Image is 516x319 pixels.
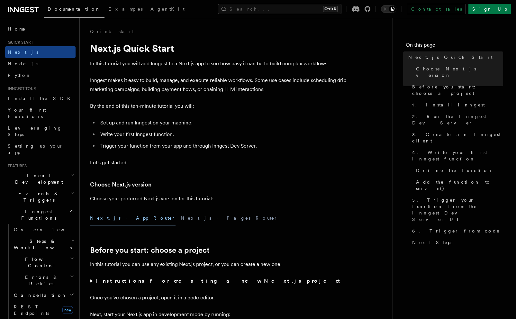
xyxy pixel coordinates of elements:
a: 1. Install Inngest [410,99,503,111]
a: Node.js [5,58,76,69]
a: 6. Trigger from code [410,225,503,237]
p: In this tutorial you can use any existing Next.js project, or you can create a new one. [90,260,347,269]
span: Home [8,26,26,32]
span: Next.js Quick Start [408,54,493,60]
button: Events & Triggers [5,188,76,206]
span: Choose Next.js version [416,66,503,78]
a: AgentKit [147,2,188,17]
a: Choose Next.js version [90,180,151,189]
span: new [62,306,73,314]
a: Sign Up [468,4,511,14]
span: Errors & Retries [11,274,70,287]
button: Flow Control [11,253,76,271]
a: Add the function to serve() [413,176,503,194]
a: Next Steps [410,237,503,248]
button: Next.js - App Router [90,211,176,225]
a: 3. Create an Inngest client [410,129,503,147]
span: AgentKit [150,6,185,12]
p: In this tutorial you will add Inngest to a Next.js app to see how easy it can be to build complex... [90,59,347,68]
h1: Next.js Quick Start [90,42,347,54]
a: Define the function [413,165,503,176]
span: Python [8,73,31,78]
span: Inngest tour [5,86,36,91]
li: Trigger your function from your app and through Inngest Dev Server. [98,141,347,150]
a: Before you start: choose a project [410,81,503,99]
a: Documentation [44,2,104,18]
p: Next, start your Next.js app in development mode by running: [90,310,347,319]
a: Next.js Quick Start [406,51,503,63]
span: Features [5,163,27,169]
span: 3. Create an Inngest client [412,131,503,144]
span: Install the SDK [8,96,74,101]
span: Documentation [48,6,101,12]
a: Quick start [90,28,134,35]
p: Let's get started! [90,158,347,167]
a: Next.js [5,46,76,58]
a: 2. Run the Inngest Dev Server [410,111,503,129]
span: Inngest Functions [5,208,69,221]
a: Examples [104,2,147,17]
span: Before you start: choose a project [412,84,503,96]
span: 5. Trigger your function from the Inngest Dev Server UI [412,197,503,223]
p: Inngest makes it easy to build, manage, and execute reliable workflows. Some use cases include sc... [90,76,347,94]
strong: Instructions for creating a new Next.js project [95,278,343,284]
span: Quick start [5,40,33,45]
span: Cancellation [11,292,67,298]
a: Python [5,69,76,81]
span: Node.js [8,61,38,66]
span: Define the function [416,167,493,174]
span: Next.js [8,50,38,55]
a: Overview [11,224,76,235]
span: Steps & Workflows [11,238,72,251]
span: Setting up your app [8,143,63,155]
span: Your first Functions [8,107,46,119]
p: Choose your preferred Next.js version for this tutorial: [90,194,347,203]
a: Setting up your app [5,140,76,158]
summary: Instructions for creating a new Next.js project [90,277,347,286]
span: 6. Trigger from code [412,228,500,234]
a: Leveraging Steps [5,122,76,140]
a: Install the SDK [5,93,76,104]
li: Write your first Inngest function. [98,130,347,139]
button: Toggle dark mode [381,5,396,13]
h4: On this page [406,41,503,51]
a: REST Endpointsnew [11,301,76,319]
span: 1. Install Inngest [412,102,485,108]
button: Inngest Functions [5,206,76,224]
button: Cancellation [11,289,76,301]
a: Home [5,23,76,35]
a: 5. Trigger your function from the Inngest Dev Server UI [410,194,503,225]
span: REST Endpoints [14,304,49,316]
span: Next Steps [412,239,452,246]
span: 4. Write your first Inngest function [412,149,503,162]
span: Local Development [5,172,70,185]
a: Your first Functions [5,104,76,122]
button: Search...Ctrl+K [218,4,341,14]
li: Set up and run Inngest on your machine. [98,118,347,127]
span: 2. Run the Inngest Dev Server [412,113,503,126]
span: Add the function to serve() [416,179,503,192]
button: Next.js - Pages Router [181,211,278,225]
p: By the end of this ten-minute tutorial you will: [90,102,347,111]
button: Steps & Workflows [11,235,76,253]
a: Choose Next.js version [413,63,503,81]
span: Overview [14,227,80,232]
kbd: Ctrl+K [323,6,338,12]
a: Before you start: choose a project [90,246,210,255]
button: Errors & Retries [11,271,76,289]
span: Examples [108,6,143,12]
span: Leveraging Steps [8,125,62,137]
a: 4. Write your first Inngest function [410,147,503,165]
span: Events & Triggers [5,190,70,203]
span: Flow Control [11,256,70,269]
button: Local Development [5,170,76,188]
a: Contact sales [407,4,466,14]
p: Once you've chosen a project, open it in a code editor. [90,293,347,302]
